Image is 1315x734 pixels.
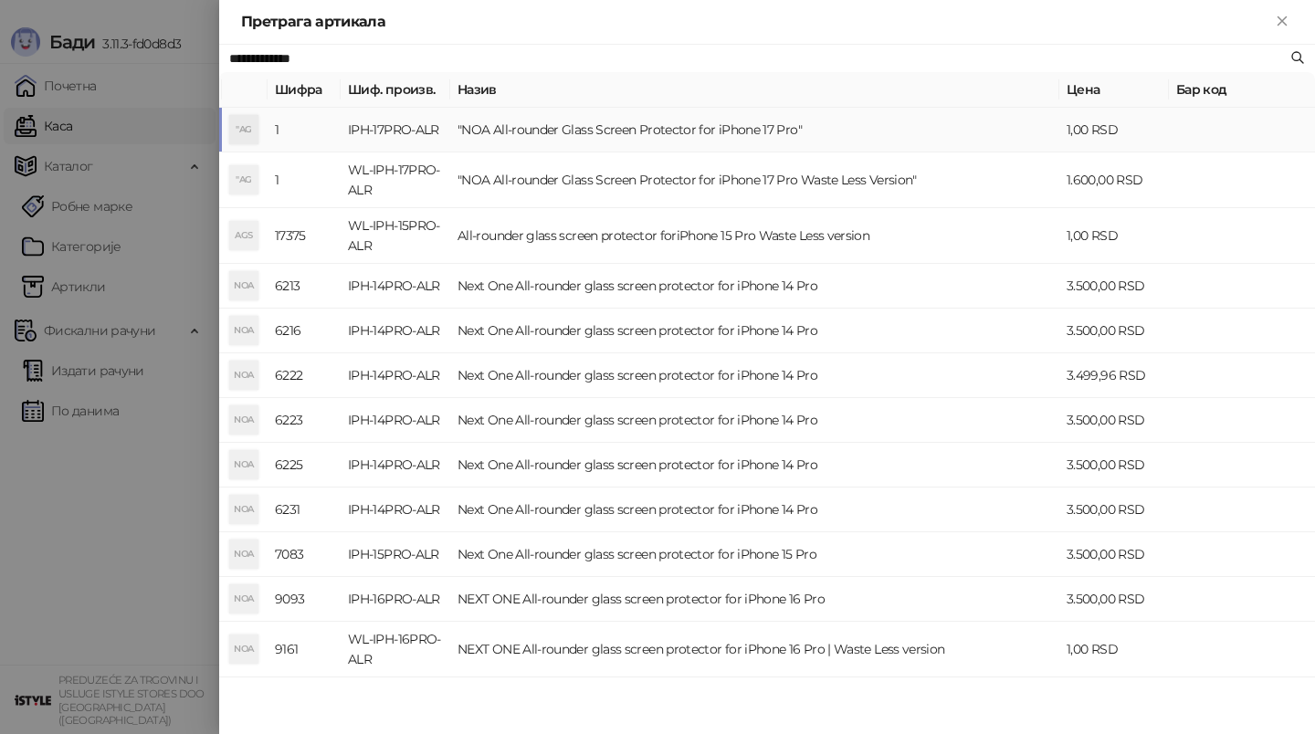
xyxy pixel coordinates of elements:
[341,72,450,108] th: Шиф. произв.
[1059,152,1169,208] td: 1.600,00 RSD
[341,353,450,398] td: IPH-14PRO-ALR
[341,208,450,264] td: WL-IPH-15PRO-ALR
[450,622,1059,677] td: NEXT ONE All-rounder glass screen protector for iPhone 16 Pro | Waste Less version
[1059,72,1169,108] th: Цена
[450,152,1059,208] td: "NOA All-rounder Glass Screen Protector for iPhone 17 Pro Waste Less Version"
[341,622,450,677] td: WL-IPH-16PRO- ALR
[450,309,1059,353] td: Next One All-rounder glass screen protector for iPhone 14 Pro
[229,450,258,479] div: NOA
[229,405,258,435] div: NOA
[268,72,341,108] th: Шифра
[229,540,258,569] div: NOA
[1169,72,1315,108] th: Бар код
[450,443,1059,488] td: Next One All-rounder glass screen protector for iPhone 14 Pro
[341,108,450,152] td: IPH-17PRO-ALR
[229,634,258,664] div: NOA
[241,11,1271,33] div: Претрага артикала
[229,165,258,194] div: "AG
[268,488,341,532] td: 6231
[341,264,450,309] td: IPH-14PRO-ALR
[341,532,450,577] td: IPH-15PRO-ALR
[341,309,450,353] td: IPH-14PRO-ALR
[268,264,341,309] td: 6213
[1059,309,1169,353] td: 3.500,00 RSD
[229,115,258,144] div: "AG
[450,72,1059,108] th: Назив
[268,152,341,208] td: 1
[450,208,1059,264] td: All-rounder glass screen protector foriPhone 15 Pro Waste Less version
[450,108,1059,152] td: "NOA All-rounder Glass Screen Protector for iPhone 17 Pro"
[1059,353,1169,398] td: 3.499,96 RSD
[1059,532,1169,577] td: 3.500,00 RSD
[450,264,1059,309] td: Next One All-rounder glass screen protector for iPhone 14 Pro
[1059,622,1169,677] td: 1,00 RSD
[268,577,341,622] td: 9093
[1059,443,1169,488] td: 3.500,00 RSD
[1271,11,1293,33] button: Close
[341,443,450,488] td: IPH-14PRO-ALR
[1059,577,1169,622] td: 3.500,00 RSD
[1059,208,1169,264] td: 1,00 RSD
[229,271,258,300] div: NOA
[1059,488,1169,532] td: 3.500,00 RSD
[341,488,450,532] td: IPH-14PRO-ALR
[229,221,258,250] div: AGS
[268,108,341,152] td: 1
[268,398,341,443] td: 6223
[1059,264,1169,309] td: 3.500,00 RSD
[450,577,1059,622] td: NEXT ONE All-rounder glass screen protector for iPhone 16 Pro
[268,309,341,353] td: 6216
[341,398,450,443] td: IPH-14PRO-ALR
[268,443,341,488] td: 6225
[1059,398,1169,443] td: 3.500,00 RSD
[450,398,1059,443] td: Next One All-rounder glass screen protector for iPhone 14 Pro
[341,577,450,622] td: IPH-16PRO-ALR
[268,622,341,677] td: 9161
[450,488,1059,532] td: Next One All-rounder glass screen protector for iPhone 14 Pro
[229,495,258,524] div: NOA
[450,353,1059,398] td: Next One All-rounder glass screen protector for iPhone 14 Pro
[229,316,258,345] div: NOA
[229,361,258,390] div: NOA
[229,584,258,613] div: NOA
[1059,108,1169,152] td: 1,00 RSD
[341,152,450,208] td: WL-IPH-17PRO-ALR
[268,532,341,577] td: 7083
[450,532,1059,577] td: Next One All-rounder glass screen protector for iPhone 15 Pro
[268,353,341,398] td: 6222
[268,208,341,264] td: 17375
